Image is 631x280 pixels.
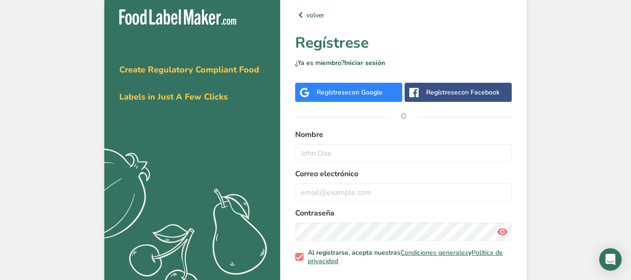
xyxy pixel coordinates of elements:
div: Regístrese [426,87,500,97]
a: Política de privacidad [308,248,503,266]
label: Nombre [295,129,512,140]
span: Al registrarse, acepta nuestras y [304,249,508,265]
span: con Google [348,88,383,97]
img: Food Label Maker [119,9,236,25]
input: John Doe [295,144,512,163]
p: ¿Ya es miembro? [295,58,512,68]
a: volver [295,9,512,21]
a: Condiciones generales [400,248,468,257]
span: Create Regulatory Compliant Food Labels in Just A Few Clicks [119,64,259,102]
span: O [390,102,418,130]
a: Iniciar sesión [344,58,385,67]
h1: Regístrese [295,32,512,54]
div: Regístrese [317,87,383,97]
label: Correo electrónico [295,168,512,179]
div: Open Intercom Messenger [599,248,622,271]
span: con Facebook [458,88,500,97]
input: email@example.com [295,183,512,202]
label: Contraseña [295,208,512,219]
